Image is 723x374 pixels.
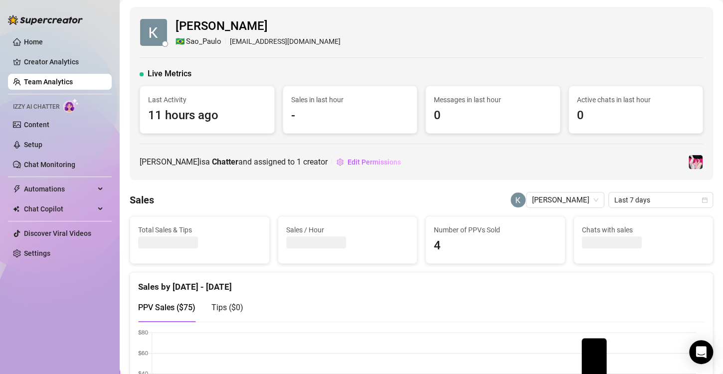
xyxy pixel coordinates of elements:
[511,192,526,207] img: Kauany Fatima
[577,106,695,125] span: 0
[8,15,83,25] img: logo-BBDzfeDw.svg
[13,102,59,112] span: Izzy AI Chatter
[337,159,344,166] span: setting
[140,156,328,168] span: [PERSON_NAME] is a and assigned to creator
[24,201,95,217] span: Chat Copilot
[212,157,238,167] b: Chatter
[434,224,557,235] span: Number of PPVs Sold
[24,38,43,46] a: Home
[577,94,695,105] span: Active chats in last hour
[689,155,703,169] img: emopink69
[176,36,341,48] div: [EMAIL_ADDRESS][DOMAIN_NAME]
[138,303,195,312] span: PPV Sales ( $75 )
[24,54,104,70] a: Creator Analytics
[176,17,341,36] span: [PERSON_NAME]
[434,236,557,255] span: 4
[186,36,221,48] span: Sao_Paulo
[176,36,185,48] span: 🇧🇷
[291,94,409,105] span: Sales in last hour
[532,192,598,207] span: Kauany Fatima
[148,68,191,80] span: Live Metrics
[582,224,705,235] span: Chats with sales
[138,272,705,294] div: Sales by [DATE] - [DATE]
[211,303,243,312] span: Tips ( $0 )
[291,106,409,125] span: -
[148,94,266,105] span: Last Activity
[24,249,50,257] a: Settings
[63,98,79,113] img: AI Chatter
[434,94,552,105] span: Messages in last hour
[24,181,95,197] span: Automations
[130,193,154,207] h4: Sales
[13,185,21,193] span: thunderbolt
[24,141,42,149] a: Setup
[13,205,19,212] img: Chat Copilot
[702,197,708,203] span: calendar
[297,157,301,167] span: 1
[140,19,167,46] img: Kauany Fatima
[148,106,266,125] span: 11 hours ago
[24,161,75,169] a: Chat Monitoring
[689,340,713,364] div: Open Intercom Messenger
[336,154,401,170] button: Edit Permissions
[24,78,73,86] a: Team Analytics
[24,229,91,237] a: Discover Viral Videos
[24,121,49,129] a: Content
[614,192,707,207] span: Last 7 days
[434,106,552,125] span: 0
[348,158,401,166] span: Edit Permissions
[138,224,261,235] span: Total Sales & Tips
[286,224,409,235] span: Sales / Hour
